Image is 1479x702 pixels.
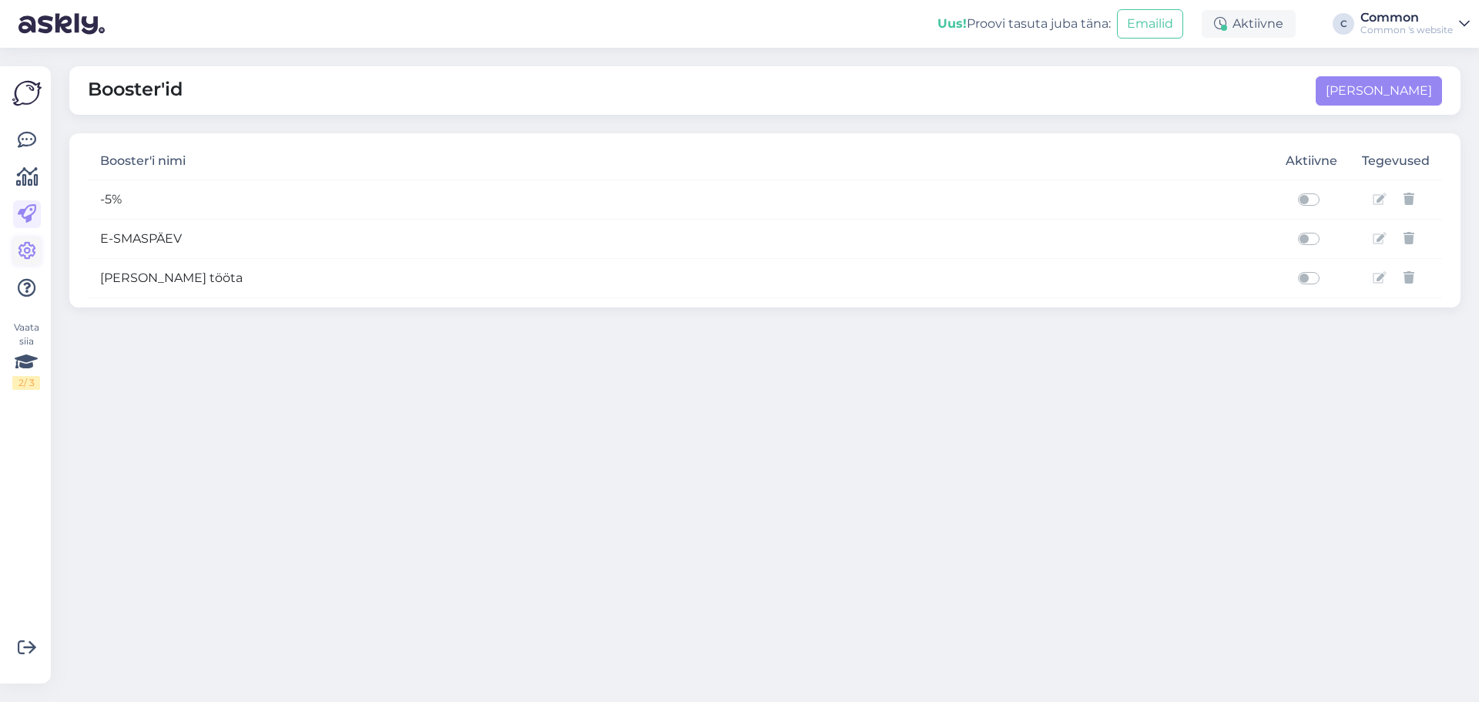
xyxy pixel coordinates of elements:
div: Common 's website [1360,24,1453,36]
img: Askly Logo [12,79,42,108]
div: C [1333,13,1354,35]
div: 2 / 3 [12,376,40,390]
th: Tegevused [1350,143,1442,180]
button: [PERSON_NAME] [1316,76,1442,106]
b: Uus! [937,16,967,31]
td: E-SMASPÄEV [88,219,1273,258]
div: Vaata siia [12,321,40,390]
th: Aktiivne [1273,143,1350,180]
span: Booster'id [88,76,183,106]
div: Proovi tasuta juba täna: [937,15,1111,33]
th: Booster'i nimi [88,143,1273,180]
td: [PERSON_NAME] tööta [88,258,1273,297]
button: Emailid [1117,9,1183,39]
a: [PERSON_NAME] [1316,76,1442,106]
div: Common [1360,12,1453,24]
td: -5% [88,180,1273,219]
div: Aktiivne [1202,10,1296,38]
a: CommonCommon 's website [1360,12,1470,36]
